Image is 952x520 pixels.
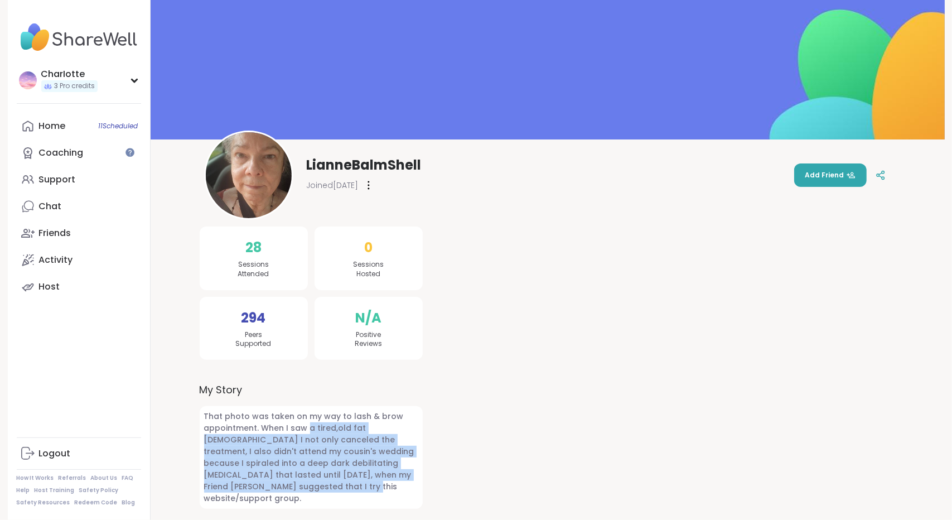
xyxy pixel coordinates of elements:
[122,499,136,507] a: Blog
[19,71,37,89] img: CharIotte
[17,440,141,467] a: Logout
[307,180,359,191] span: Joined [DATE]
[307,156,422,174] span: LianneBalmShell
[125,148,134,157] iframe: Spotlight
[39,147,84,159] div: Coaching
[99,122,138,131] span: 11 Scheduled
[91,474,118,482] a: About Us
[39,174,76,186] div: Support
[75,499,118,507] a: Redeem Code
[236,330,272,349] span: Peers Supported
[39,447,71,460] div: Logout
[241,308,266,328] span: 294
[35,487,75,494] a: Host Training
[238,260,269,279] span: Sessions Attended
[355,330,382,349] span: Positive Reviews
[79,487,119,494] a: Safety Policy
[17,113,141,139] a: Home11Scheduled
[355,308,381,328] span: N/A
[17,193,141,220] a: Chat
[17,247,141,273] a: Activity
[17,139,141,166] a: Coaching
[17,273,141,300] a: Host
[200,382,423,397] label: My Story
[39,200,62,213] div: Chat
[364,238,373,258] span: 0
[805,170,856,180] span: Add Friend
[17,499,70,507] a: Safety Resources
[122,474,134,482] a: FAQ
[17,474,54,482] a: How It Works
[17,220,141,247] a: Friends
[17,487,30,494] a: Help
[17,166,141,193] a: Support
[39,120,66,132] div: Home
[794,163,867,187] button: Add Friend
[245,238,262,258] span: 28
[59,474,86,482] a: Referrals
[39,254,73,266] div: Activity
[353,260,384,279] span: Sessions Hosted
[55,81,95,91] span: 3 Pro credits
[39,281,60,293] div: Host
[206,132,292,218] img: LianneBalmShell
[41,68,98,80] div: CharIotte
[17,18,141,57] img: ShareWell Nav Logo
[39,227,71,239] div: Friends
[200,406,423,509] span: That photo was taken on my way to lash & brow appointment. When I saw a tired,old fat [DEMOGRAPHI...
